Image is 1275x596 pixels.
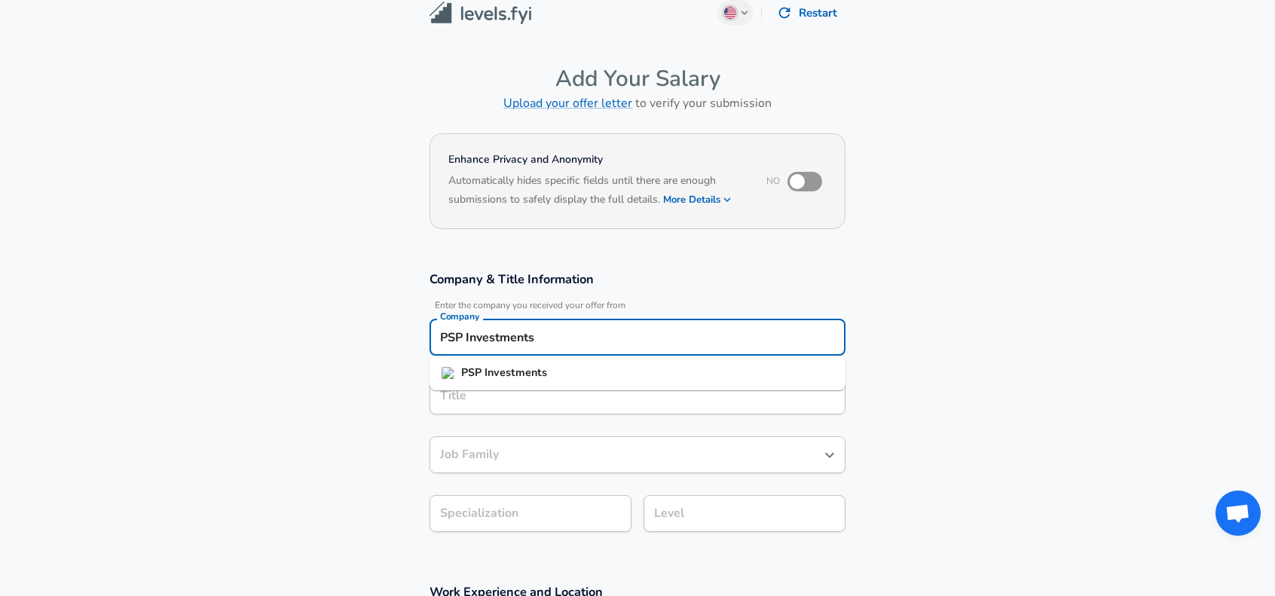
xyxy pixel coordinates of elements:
div: Open chat [1215,491,1261,536]
h6: to verify your submission [430,93,845,114]
h4: Enhance Privacy and Anonymity [448,152,746,167]
input: L3 [650,502,839,525]
button: Open [819,445,840,466]
img: Levels.fyi [430,2,531,25]
input: Software Engineer [436,384,839,408]
img: English (US) [724,7,736,19]
img: investpsp.com [442,367,455,379]
h4: Add Your Salary [430,65,845,93]
span: Enter the company you received your offer from [430,300,845,311]
strong: PSP [461,365,485,380]
a: Upload your offer letter [503,95,632,112]
label: Company [440,312,479,321]
input: Google [436,326,839,349]
span: No [766,175,780,187]
button: More Details [663,189,732,210]
input: Specialization [430,495,631,532]
input: Software Engineer [436,443,816,466]
h6: Automatically hides specific fields until there are enough submissions to safely display the full... [448,173,746,210]
strong: Investments [485,365,547,380]
h3: Company & Title Information [430,270,845,288]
